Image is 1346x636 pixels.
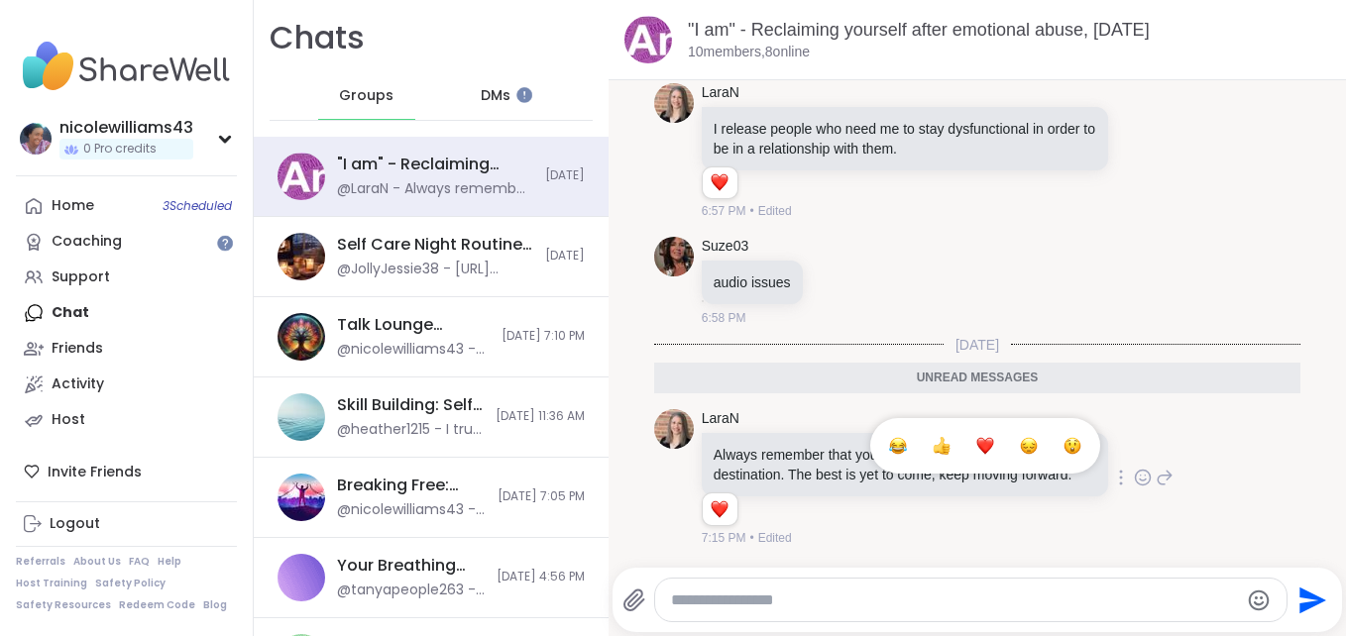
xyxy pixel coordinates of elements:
[944,335,1011,355] span: [DATE]
[278,313,325,361] img: Talk Lounge “Sacred Saturdays” , Oct 04
[16,598,111,612] a: Safety Resources
[714,119,1096,159] p: I release people who need me to stay dysfunctional in order to be in a relationship with them.
[337,340,490,360] div: @nicolewilliams43 - Sorry had a important phone call
[1053,426,1092,466] button: Select Reaction: Astonished
[16,224,237,260] a: Coaching
[16,402,237,438] a: Host
[1009,426,1049,466] button: Select Reaction: Sad
[95,577,166,590] a: Safety Policy
[83,141,157,158] span: 0 Pro credits
[758,202,792,220] span: Edited
[497,569,585,585] span: [DATE] 4:56 PM
[714,272,791,292] p: audio issues
[1288,578,1332,622] button: Send
[337,260,533,279] div: @JollyJessie38 - [URL][DOMAIN_NAME]
[16,188,237,224] a: Home3Scheduled
[545,167,585,184] span: [DATE]
[52,267,110,287] div: Support
[52,339,103,359] div: Friends
[217,235,233,251] iframe: Spotlight
[16,577,87,590] a: Host Training
[337,555,485,577] div: Your Breathing Room, [DATE]
[16,454,237,489] div: Invite Friends
[545,248,585,265] span: [DATE]
[163,198,232,214] span: 3 Scheduled
[16,367,237,402] a: Activity
[965,426,1005,466] button: Select Reaction: Heart
[52,410,85,430] div: Host
[337,314,490,336] div: Talk Lounge “Sacred Saturdays” , [DATE]
[50,514,100,534] div: Logout
[337,420,484,440] div: @heather1215 - I truly hope you find the therapist or [MEDICAL_DATA] that you feel is attentive t...
[129,555,150,569] a: FAQ
[337,581,485,600] div: @tanyapeople263 - Audio gone however I identify with everyone thank u for sharing have a blessed ...
[702,83,739,103] a: LaraN
[52,196,94,216] div: Home
[119,598,195,612] a: Redeem Code
[878,426,918,466] button: Select Reaction: Joy
[749,529,753,547] span: •
[749,202,753,220] span: •
[702,237,748,257] a: Suze03
[339,86,393,106] span: Groups
[278,233,325,280] img: Self Care Night Routine Check In, Oct 03
[270,16,365,60] h1: Chats
[702,409,739,429] a: LaraN
[709,175,729,191] button: Reactions: love
[502,328,585,345] span: [DATE] 7:10 PM
[158,555,181,569] a: Help
[516,87,532,103] iframe: Spotlight
[337,179,533,199] div: @LaraN - Always remember that your present situation is not your final destination. The best is y...
[337,475,486,496] div: Breaking Free: Early Recovery from [GEOGRAPHIC_DATA], [DATE]
[758,529,792,547] span: Edited
[337,234,533,256] div: Self Care Night Routine Check In, [DATE]
[16,506,237,542] a: Logout
[703,493,737,525] div: Reaction list
[702,529,746,547] span: 7:15 PM
[16,260,237,295] a: Support
[278,393,325,441] img: Skill Building: Self Compassion v. Inner Critic , Oct 03
[654,363,1301,394] div: Unread messages
[702,202,746,220] span: 6:57 PM
[16,331,237,367] a: Friends
[702,309,746,327] span: 6:58 PM
[654,409,694,449] img: https://sharewell-space-live.sfo3.digitaloceanspaces.com/user-generated/4c3452ed-ff10-463a-8f21-8...
[278,153,325,200] img: "I am" - Reclaiming yourself after emotional abuse, Oct 05
[337,394,484,416] div: Skill Building: Self Compassion v. Inner Critic , [DATE]
[337,154,533,175] div: "I am" - Reclaiming yourself after emotional abuse, [DATE]
[59,117,193,139] div: nicolewilliams43
[16,555,65,569] a: Referrals
[203,598,227,612] a: Blog
[1247,588,1271,612] button: Emoji picker
[278,554,325,601] img: Your Breathing Room, Oct 02
[481,86,510,106] span: DMs
[16,32,237,101] img: ShareWell Nav Logo
[624,16,672,63] img: "I am" - Reclaiming yourself after emotional abuse, Oct 05
[688,43,810,62] p: 10 members, 8 online
[498,488,585,505] span: [DATE] 7:05 PM
[654,237,694,276] img: https://sharewell-space-live.sfo3.digitaloceanspaces.com/user-generated/d68e32f1-75d2-4dac-94c6-4...
[688,20,1150,40] a: "I am" - Reclaiming yourself after emotional abuse, [DATE]
[714,445,1096,484] p: Always remember that your present situation is not your final destination. The best is yet to com...
[52,374,104,394] div: Activity
[703,167,737,199] div: Reaction list
[278,474,325,521] img: Breaking Free: Early Recovery from Abuse, Oct 02
[709,501,729,517] button: Reactions: love
[654,83,694,123] img: https://sharewell-space-live.sfo3.digitaloceanspaces.com/user-generated/4c3452ed-ff10-463a-8f21-8...
[73,555,121,569] a: About Us
[52,232,122,252] div: Coaching
[20,123,52,155] img: nicolewilliams43
[671,590,1238,610] textarea: Type your message
[496,408,585,425] span: [DATE] 11:36 AM
[922,426,961,466] button: Select Reaction: Thumbs up
[337,500,486,520] div: @nicolewilliams43 - I’m trying to but that is not fair to you guys that you guys had to hear yell...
